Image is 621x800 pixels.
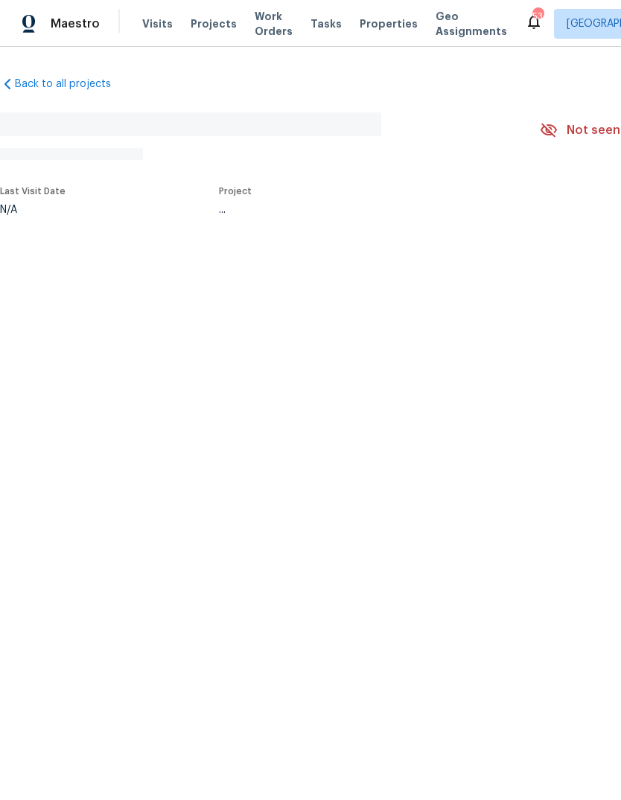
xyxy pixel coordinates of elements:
[219,187,252,196] span: Project
[360,16,418,31] span: Properties
[310,19,342,29] span: Tasks
[51,16,100,31] span: Maestro
[142,16,173,31] span: Visits
[255,9,293,39] span: Work Orders
[219,205,505,215] div: ...
[532,9,543,24] div: 53
[191,16,237,31] span: Projects
[436,9,507,39] span: Geo Assignments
